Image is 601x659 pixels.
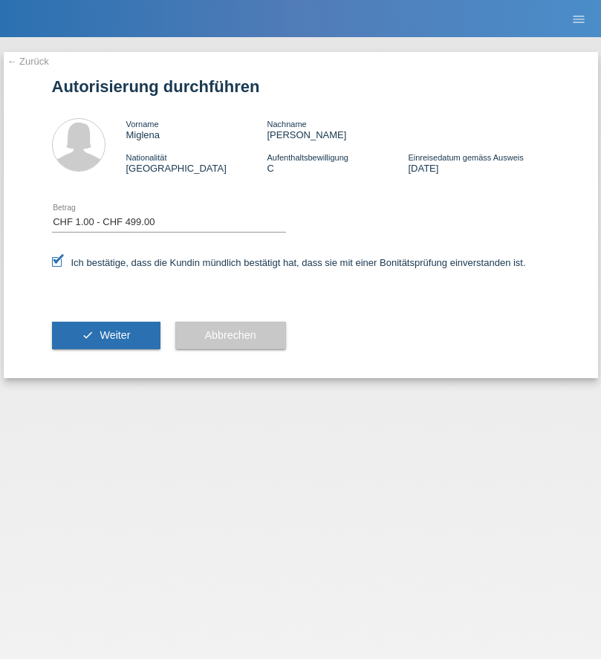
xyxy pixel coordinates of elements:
div: Miglena [126,118,267,140]
button: Abbrechen [175,322,286,350]
div: C [267,152,408,174]
div: [GEOGRAPHIC_DATA] [126,152,267,174]
a: menu [564,14,594,23]
span: Abbrechen [205,329,256,341]
span: Weiter [100,329,130,341]
span: Nachname [267,120,306,129]
i: check [82,329,94,341]
div: [PERSON_NAME] [267,118,408,140]
div: [DATE] [408,152,549,174]
h1: Autorisierung durchführen [52,77,550,96]
label: Ich bestätige, dass die Kundin mündlich bestätigt hat, dass sie mit einer Bonitätsprüfung einvers... [52,257,526,268]
span: Aufenthaltsbewilligung [267,153,348,162]
span: Nationalität [126,153,167,162]
i: menu [571,12,586,27]
span: Einreisedatum gemäss Ausweis [408,153,523,162]
a: ← Zurück [7,56,49,67]
button: check Weiter [52,322,160,350]
span: Vorname [126,120,159,129]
